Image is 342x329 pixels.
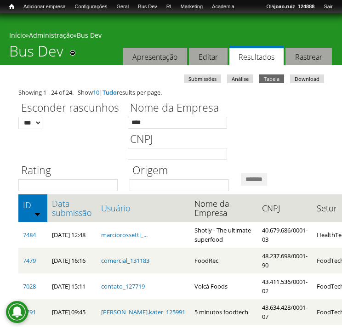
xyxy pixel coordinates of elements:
td: [DATE] 15:11 [47,273,97,299]
a: Análise [227,74,253,83]
a: Download [290,74,324,83]
td: [DATE] 16:16 [47,248,97,273]
a: Tudo [103,88,117,96]
a: Resultados [229,46,284,66]
td: 43.411.536/0001-02 [257,273,312,299]
a: Data submissão [52,199,92,217]
a: 10 [93,88,99,96]
a: Adicionar empresa [19,2,70,11]
a: Bus Dev [133,2,162,11]
td: [DATE] 09:45 [47,299,97,325]
a: Academia [207,2,239,11]
a: RI [162,2,176,11]
th: Nome da Empresa [190,194,257,222]
td: 48.237.698/0001-90 [257,248,312,273]
a: contato_127719 [101,282,145,290]
a: Sair [319,2,337,11]
td: [DATE] 12:48 [47,222,97,248]
a: [PERSON_NAME].kater_125991 [101,308,185,316]
a: comercial_131183 [101,256,149,265]
td: Shotly - The ultimate superfood [190,222,257,248]
span: Início [9,3,14,10]
td: Volcà Foods [190,273,257,299]
a: Olájoao.ruiz_124888 [262,2,319,11]
strong: joao.ruiz_124888 [274,4,315,9]
img: ordem crescente [34,211,40,217]
a: Início [9,31,26,40]
a: Submissões [184,74,221,83]
h1: Bus Dev [9,42,63,65]
a: ID [23,200,43,210]
a: 7028 [23,282,36,290]
a: Início [5,2,19,11]
td: 40.679.686/0001-03 [257,222,312,248]
a: Usuário [101,204,185,213]
a: Editar [189,48,228,66]
label: Origem [130,163,235,179]
a: Apresentação [123,48,187,66]
th: CNPJ [257,194,312,222]
a: Geral [112,2,133,11]
a: Rastrear [285,48,332,66]
a: 7484 [23,231,36,239]
div: Showing 1 - 24 of 24. Show | results per page. [18,88,324,97]
a: Marketing [176,2,207,11]
a: Administração [29,31,74,40]
a: marciorossetti_... [101,231,148,239]
a: 6791 [23,308,36,316]
a: Bus Dev [77,31,102,40]
label: Nome da Empresa [128,100,233,117]
a: Tabela [259,74,284,83]
label: Rating [18,163,124,179]
label: Esconder rascunhos [18,100,122,117]
td: FoodRec [190,248,257,273]
td: 43.634.428/0001-07 [257,299,312,325]
div: » » [9,31,333,42]
td: 5 minutos foodtech [190,299,257,325]
a: Configurações [70,2,112,11]
label: CNPJ [128,131,233,148]
a: 7479 [23,256,36,265]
